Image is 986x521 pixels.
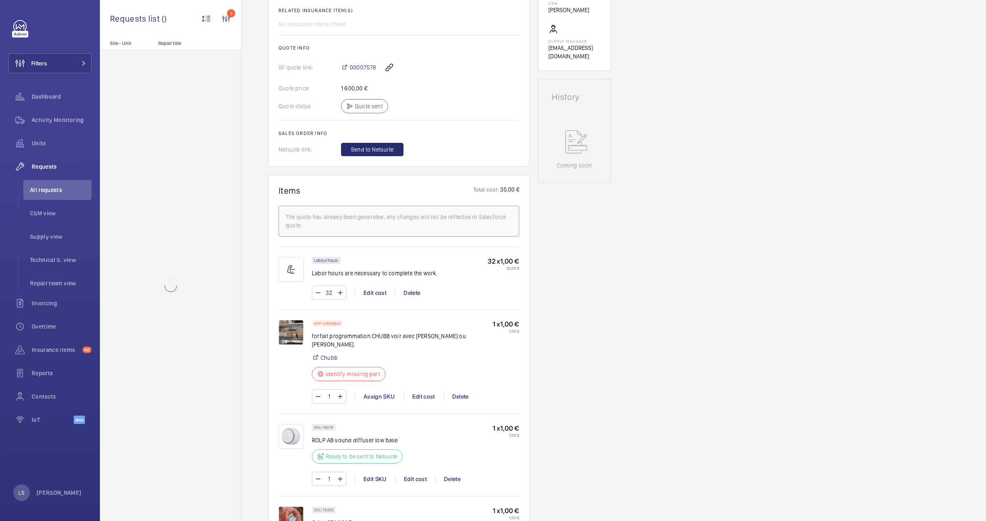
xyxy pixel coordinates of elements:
p: 32 x 1,00 € [488,257,519,266]
div: Edit cost [403,392,443,401]
p: SKU 16078 [314,426,334,429]
p: LS [18,489,25,497]
div: Delete [395,289,428,297]
p: Site - Unit [100,40,155,46]
span: Insurance items [32,346,79,354]
p: 1,00 € [493,433,519,438]
span: Reports [32,369,92,377]
p: Total cost: [473,185,499,196]
img: 4LR9Gi7R4Pln2h4qNACvYSA-6ii04KijA1Nu_FqSfudsHtzi.png [279,424,304,449]
span: Overtime [32,322,92,331]
p: Ready to be sent to Netsuite [326,452,397,461]
p: 32,00 € [488,266,519,271]
p: Supply manager [548,39,600,44]
div: Assign SKU [355,392,403,401]
a: Chubb [321,354,338,362]
h2: Related insurance item(s) [279,7,519,13]
span: All requests [30,186,92,194]
p: 1 x 1,00 € [493,320,519,329]
h2: Sales order info [279,130,519,136]
div: Edit cost [395,475,435,483]
span: Invoicing [32,299,92,307]
span: Dashboard [32,92,92,101]
span: Filters [31,59,47,67]
a: 00007578 [341,63,376,72]
p: Identify missing part [326,370,380,378]
p: CSM [548,1,589,6]
p: [EMAIL_ADDRESS][DOMAIN_NAME] [548,44,600,60]
h1: Items [279,185,301,196]
div: Delete [435,475,469,483]
p: 1 x 1,00 € [493,424,519,433]
span: Supply view [30,232,92,241]
span: 66 [82,347,92,353]
h1: History [552,93,597,101]
span: 00007578 [350,63,376,72]
p: 1 x 1,00 € [493,506,519,515]
span: Beta [74,416,85,424]
span: Requests [32,162,92,171]
div: Delete [443,392,477,401]
button: Send to Netsuite [341,143,403,156]
span: Requests list [110,13,162,24]
h2: Quote info [279,45,519,51]
span: CSM view [30,209,92,217]
span: Repair team view [30,279,92,287]
span: IoT [32,416,74,424]
p: 1,00 € [493,329,519,334]
p: Coming soon [557,161,592,170]
p: Repair title [158,40,213,46]
p: Labour hours [314,259,339,262]
p: ROLP AB sound diffuser low base [312,436,408,444]
p: 1,00 € [493,515,519,520]
p: 35,00 € [499,185,519,196]
p: [PERSON_NAME] [37,489,82,497]
img: muscle-sm.svg [279,257,304,282]
p: forfait programmation CHUBB voir avec [PERSON_NAME] ou [PERSON_NAME]. [312,332,493,349]
span: Send to Netsuite [351,145,393,154]
p: Non catalogue [314,322,340,325]
span: Units [32,139,92,147]
p: SKU 15493 [314,509,334,511]
p: [PERSON_NAME] [548,6,589,14]
p: Labor hours are necessary to complete the work. [312,269,438,277]
div: Edit cost [355,289,395,297]
span: Activity Monitoring [32,116,92,124]
span: Technical S. view [30,256,92,264]
button: Filters [8,53,92,73]
img: 1694527620917-18aa8127-1fe8-4b2f-8d2b-2f4f1221766e [279,320,304,345]
div: Edit SKU [355,475,395,483]
span: Contacts [32,392,92,401]
div: The quote has already been generated; any changes will not be reflected in Salesforce quote. [286,213,512,229]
